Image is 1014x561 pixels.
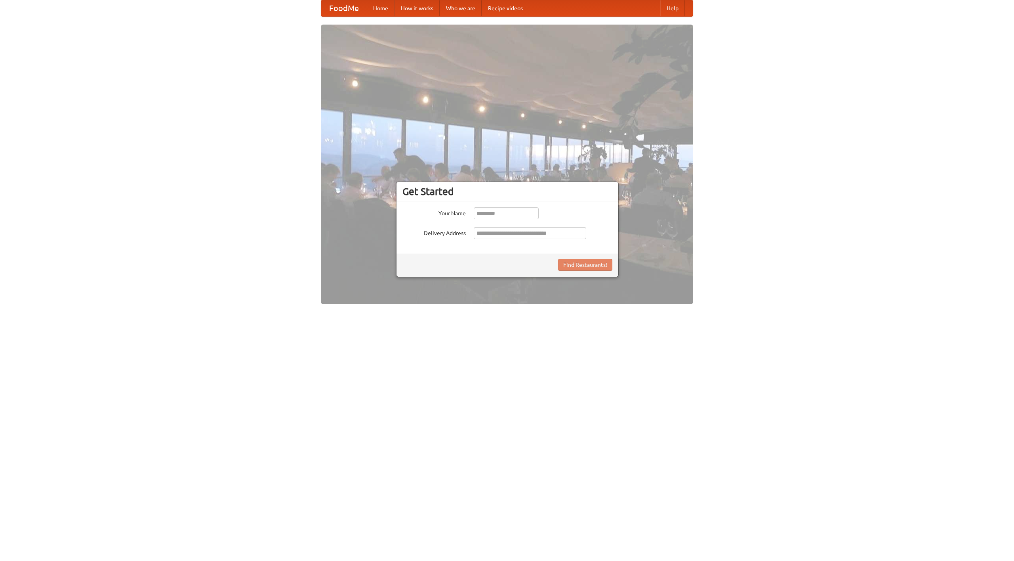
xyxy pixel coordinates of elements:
a: How it works [395,0,440,16]
a: Home [367,0,395,16]
label: Delivery Address [402,227,466,237]
label: Your Name [402,207,466,217]
h3: Get Started [402,186,612,197]
a: Help [660,0,685,16]
button: Find Restaurants! [558,259,612,271]
a: FoodMe [321,0,367,16]
a: Who we are [440,0,482,16]
a: Recipe videos [482,0,529,16]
